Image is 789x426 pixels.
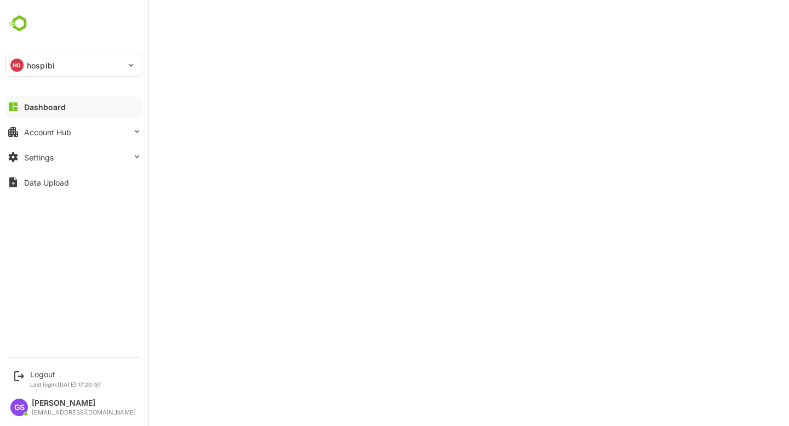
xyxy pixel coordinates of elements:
div: Settings [24,153,54,162]
p: hospibi [27,60,55,71]
div: Dashboard [24,102,66,112]
div: HOhospibi [6,54,142,76]
p: Last login: [DATE] 17:20 IST [30,381,102,388]
div: [EMAIL_ADDRESS][DOMAIN_NAME] [32,409,136,416]
div: GS [10,399,28,416]
img: undefinedjpg [5,13,33,34]
button: Dashboard [5,96,142,118]
button: Account Hub [5,121,142,143]
div: Data Upload [24,178,69,187]
div: Account Hub [24,128,71,137]
div: HO [10,59,24,72]
div: Logout [30,370,102,379]
div: [PERSON_NAME] [32,399,136,408]
button: Settings [5,146,142,168]
button: Data Upload [5,171,142,193]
